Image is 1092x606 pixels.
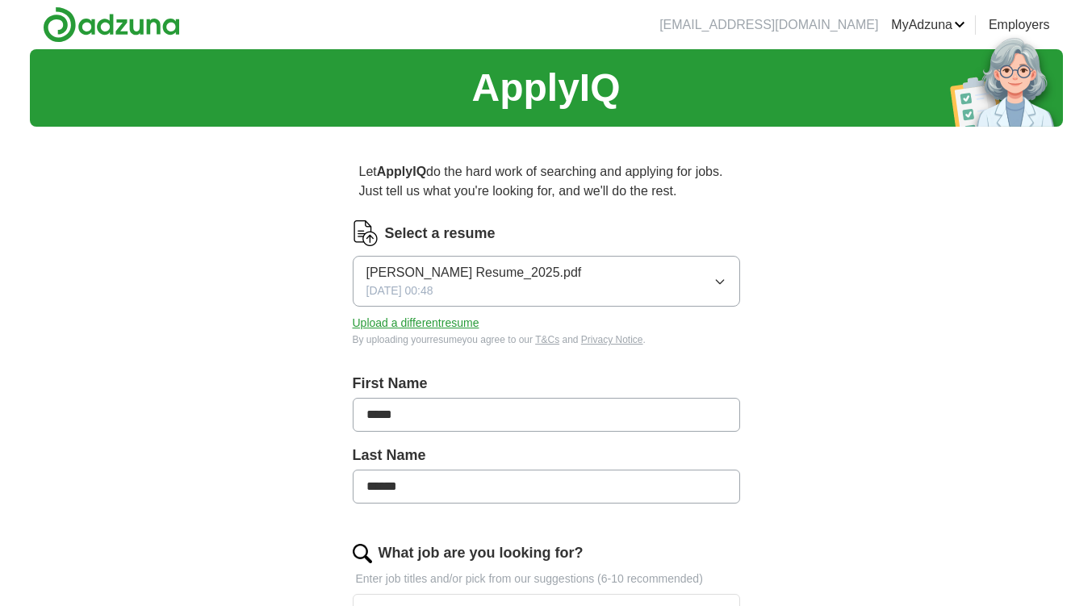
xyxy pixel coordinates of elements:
button: [PERSON_NAME] Resume_2025.pdf[DATE] 00:48 [353,256,740,307]
button: Upload a differentresume [353,315,479,332]
img: Adzuna logo [43,6,180,43]
p: Enter job titles and/or pick from our suggestions (6-10 recommended) [353,570,740,587]
label: What job are you looking for? [379,542,584,564]
img: search.png [353,544,372,563]
a: MyAdzuna [891,15,965,35]
span: [DATE] 00:48 [366,282,433,299]
label: Last Name [353,445,740,466]
li: [EMAIL_ADDRESS][DOMAIN_NAME] [659,15,878,35]
h1: ApplyIQ [471,59,620,117]
strong: ApplyIQ [377,165,426,178]
a: Privacy Notice [581,334,643,345]
div: By uploading your resume you agree to our and . [353,332,740,347]
p: Let do the hard work of searching and applying for jobs. Just tell us what you're looking for, an... [353,156,740,207]
span: [PERSON_NAME] Resume_2025.pdf [366,263,582,282]
label: First Name [353,373,740,395]
img: CV Icon [353,220,379,246]
label: Select a resume [385,223,496,244]
a: T&Cs [535,334,559,345]
a: Employers [989,15,1050,35]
